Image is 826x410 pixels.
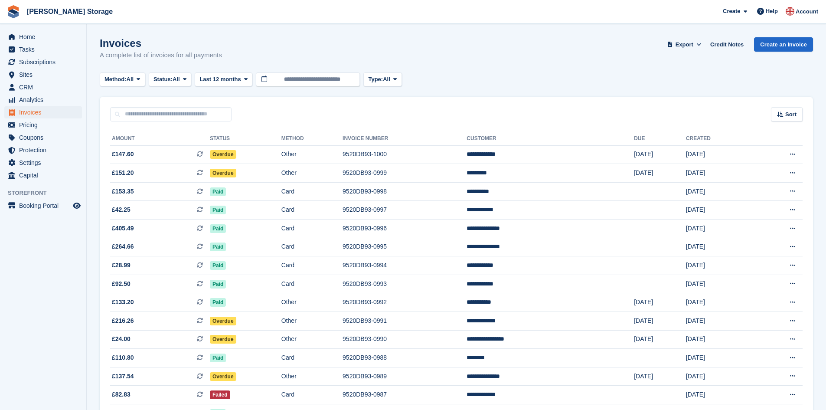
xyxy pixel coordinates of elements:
th: Amount [110,132,210,146]
span: Sites [19,69,71,81]
a: menu [4,119,82,131]
span: Help [766,7,778,16]
td: [DATE] [686,145,753,164]
span: Paid [210,187,226,196]
span: Paid [210,280,226,289]
span: £24.00 [112,335,131,344]
td: [DATE] [686,220,753,238]
td: Other [281,293,343,312]
span: £137.54 [112,372,134,381]
span: Home [19,31,71,43]
span: £28.99 [112,261,131,270]
td: [DATE] [686,386,753,404]
td: Card [281,182,343,201]
span: £151.20 [112,168,134,177]
span: All [173,75,180,84]
td: [DATE] [686,330,753,349]
span: Tasks [19,43,71,56]
a: menu [4,31,82,43]
th: Created [686,132,753,146]
a: menu [4,157,82,169]
td: Card [281,220,343,238]
td: [DATE] [686,201,753,220]
th: Method [281,132,343,146]
img: John Baker [786,7,794,16]
span: Coupons [19,131,71,144]
span: Overdue [210,150,236,159]
span: Capital [19,169,71,181]
span: £405.49 [112,224,134,233]
a: menu [4,43,82,56]
span: CRM [19,81,71,93]
td: Card [281,256,343,275]
span: Overdue [210,169,236,177]
button: Type: All [363,72,402,87]
span: Storefront [8,189,86,197]
a: menu [4,144,82,156]
a: Preview store [72,200,82,211]
td: [DATE] [686,312,753,331]
button: Export [665,37,703,52]
span: £42.25 [112,205,131,214]
td: [DATE] [686,238,753,256]
a: menu [4,56,82,68]
span: Export [676,40,693,49]
td: Card [281,238,343,256]
span: All [383,75,390,84]
span: Protection [19,144,71,156]
td: 9520DB93-1000 [343,145,467,164]
td: 9520DB93-0993 [343,275,467,293]
td: [DATE] [686,275,753,293]
td: Card [281,349,343,367]
td: [DATE] [686,349,753,367]
span: £110.80 [112,353,134,362]
td: 9520DB93-0989 [343,367,467,386]
td: Other [281,330,343,349]
span: Overdue [210,372,236,381]
a: [PERSON_NAME] Storage [23,4,116,19]
td: [DATE] [686,164,753,183]
span: £133.20 [112,298,134,307]
span: Settings [19,157,71,169]
td: Other [281,367,343,386]
button: Method: All [100,72,145,87]
span: £264.66 [112,242,134,251]
button: Status: All [149,72,191,87]
span: Create [723,7,740,16]
span: Paid [210,354,226,362]
td: [DATE] [634,312,686,331]
td: 9520DB93-0998 [343,182,467,201]
span: Pricing [19,119,71,131]
span: Paid [210,224,226,233]
span: Account [796,7,818,16]
a: Create an Invoice [754,37,813,52]
span: Analytics [19,94,71,106]
td: [DATE] [686,182,753,201]
td: [DATE] [634,330,686,349]
a: menu [4,200,82,212]
td: [DATE] [634,367,686,386]
button: Last 12 months [195,72,252,87]
span: Overdue [210,317,236,325]
td: 9520DB93-0990 [343,330,467,349]
td: 9520DB93-0992 [343,293,467,312]
span: All [127,75,134,84]
a: menu [4,131,82,144]
img: stora-icon-8386f47178a22dfd0bd8f6a31ec36ba5ce8667c1dd55bd0f319d3a0aa187defe.svg [7,5,20,18]
span: Method: [104,75,127,84]
span: £153.35 [112,187,134,196]
td: 9520DB93-0994 [343,256,467,275]
span: £82.83 [112,390,131,399]
span: Paid [210,261,226,270]
th: Invoice Number [343,132,467,146]
a: Credit Notes [707,37,747,52]
td: 9520DB93-0987 [343,386,467,404]
td: [DATE] [634,293,686,312]
td: Other [281,164,343,183]
td: Card [281,275,343,293]
span: Type: [368,75,383,84]
a: menu [4,81,82,93]
span: Failed [210,390,230,399]
a: menu [4,69,82,81]
td: [DATE] [686,367,753,386]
